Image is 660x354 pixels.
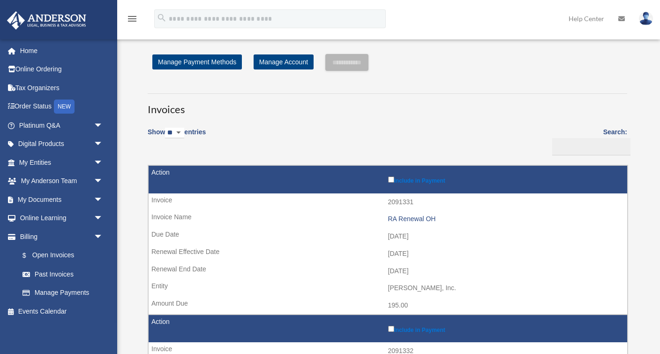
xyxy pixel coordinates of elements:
[149,262,627,280] td: [DATE]
[149,228,627,246] td: [DATE]
[149,297,627,315] td: 195.00
[388,177,394,183] input: Include in Payment
[148,126,206,148] label: Show entries
[127,13,138,24] i: menu
[149,279,627,297] td: [PERSON_NAME], Inc.
[388,175,623,184] label: Include in Payment
[388,215,623,223] div: RA Renewal OH
[94,135,112,154] span: arrow_drop_down
[149,193,627,211] td: 2091331
[7,190,117,209] a: My Documentsarrow_drop_down
[7,135,117,154] a: Digital Productsarrow_drop_down
[149,245,627,263] td: [DATE]
[54,100,75,114] div: NEW
[13,246,108,265] a: $Open Invoices
[157,13,167,23] i: search
[28,250,32,262] span: $
[7,302,117,321] a: Events Calendar
[13,265,112,284] a: Past Invoices
[94,116,112,135] span: arrow_drop_down
[7,153,117,172] a: My Entitiesarrow_drop_down
[7,97,117,116] a: Order StatusNEW
[7,60,117,79] a: Online Ordering
[7,41,117,60] a: Home
[549,126,627,155] label: Search:
[94,153,112,172] span: arrow_drop_down
[4,11,89,30] img: Anderson Advisors Platinum Portal
[7,78,117,97] a: Tax Organizers
[148,93,627,117] h3: Invoices
[94,172,112,191] span: arrow_drop_down
[94,227,112,246] span: arrow_drop_down
[388,324,623,333] label: Include in Payment
[7,116,117,135] a: Platinum Q&Aarrow_drop_down
[388,326,394,332] input: Include in Payment
[639,12,653,25] img: User Pic
[165,128,184,139] select: Showentries
[7,209,117,228] a: Online Learningarrow_drop_down
[7,172,117,191] a: My Anderson Teamarrow_drop_down
[127,16,138,24] a: menu
[7,227,112,246] a: Billingarrow_drop_down
[254,54,314,69] a: Manage Account
[94,190,112,209] span: arrow_drop_down
[152,54,242,69] a: Manage Payment Methods
[13,284,112,302] a: Manage Payments
[94,209,112,228] span: arrow_drop_down
[552,138,630,156] input: Search:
